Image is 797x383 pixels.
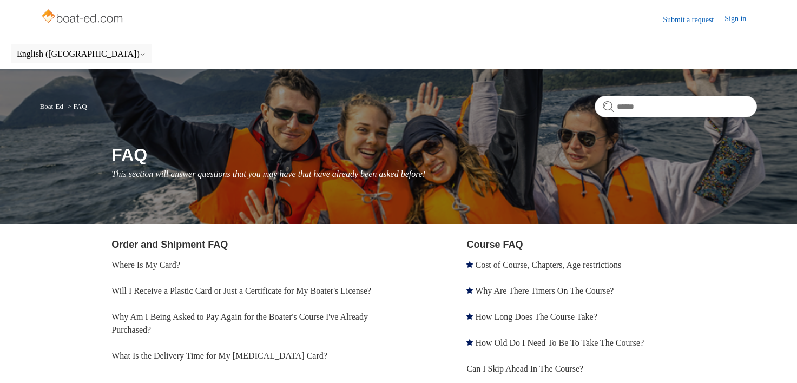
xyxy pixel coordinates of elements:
svg: Promoted article [466,261,473,268]
svg: Promoted article [466,287,473,294]
a: Order and Shipment FAQ [111,239,228,250]
img: Boat-Ed Help Center home page [40,6,126,28]
p: This section will answer questions that you may have that have already been asked before! [111,168,757,181]
input: Search [595,96,757,117]
a: How Long Does The Course Take? [475,312,597,321]
a: Can I Skip Ahead In The Course? [466,364,583,373]
a: Why Am I Being Asked to Pay Again for the Boater's Course I've Already Purchased? [111,312,368,334]
a: Boat-Ed [40,102,63,110]
svg: Promoted article [466,313,473,320]
button: English ([GEOGRAPHIC_DATA]) [17,49,146,59]
svg: Promoted article [466,339,473,346]
a: Cost of Course, Chapters, Age restrictions [475,260,621,269]
a: Where Is My Card? [111,260,180,269]
a: How Old Do I Need To Be To Take The Course? [475,338,644,347]
a: Course FAQ [466,239,523,250]
h1: FAQ [111,142,757,168]
a: Why Are There Timers On The Course? [475,286,614,295]
a: Will I Receive a Plastic Card or Just a Certificate for My Boater's License? [111,286,371,295]
li: Boat-Ed [40,102,65,110]
li: FAQ [65,102,87,110]
a: Submit a request [663,14,724,25]
a: What Is the Delivery Time for My [MEDICAL_DATA] Card? [111,351,327,360]
a: Sign in [724,13,757,26]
